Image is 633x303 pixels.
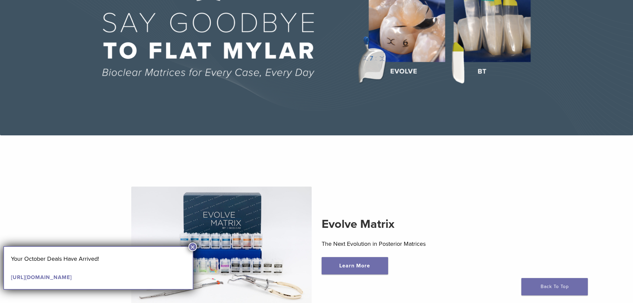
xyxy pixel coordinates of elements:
a: [URL][DOMAIN_NAME] [11,274,72,281]
button: Close [188,242,197,251]
p: The Next Evolution in Posterior Matrices [322,239,502,249]
a: Learn More [322,257,388,274]
h2: Evolve Matrix [322,216,502,232]
a: Back To Top [521,278,588,295]
p: Your October Deals Have Arrived! [11,254,186,264]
